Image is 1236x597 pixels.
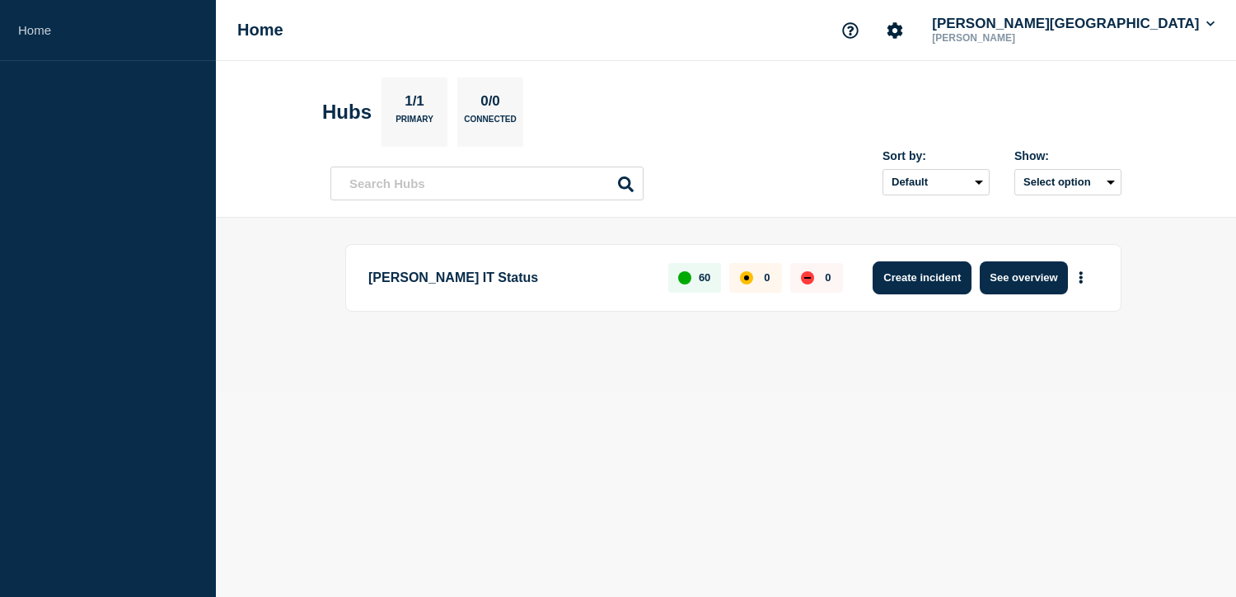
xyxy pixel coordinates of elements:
p: Primary [396,115,433,132]
p: 0/0 [475,93,507,115]
p: Connected [464,115,516,132]
div: up [678,271,691,284]
div: down [801,271,814,284]
p: [PERSON_NAME] [929,32,1100,44]
select: Sort by [883,169,990,195]
p: 0 [764,271,770,284]
button: Select option [1014,169,1121,195]
h2: Hubs [322,101,372,124]
div: Sort by: [883,149,990,162]
button: Account settings [878,13,912,48]
p: [PERSON_NAME] IT Status [368,261,649,294]
button: See overview [980,261,1067,294]
div: Show: [1014,149,1121,162]
div: affected [740,271,753,284]
p: 0 [825,271,831,284]
h1: Home [237,21,283,40]
p: 1/1 [399,93,431,115]
button: Create incident [873,261,971,294]
button: [PERSON_NAME][GEOGRAPHIC_DATA] [929,16,1218,32]
input: Search Hubs [330,167,644,200]
p: 60 [699,271,710,284]
button: Support [833,13,868,48]
button: More actions [1070,262,1092,293]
